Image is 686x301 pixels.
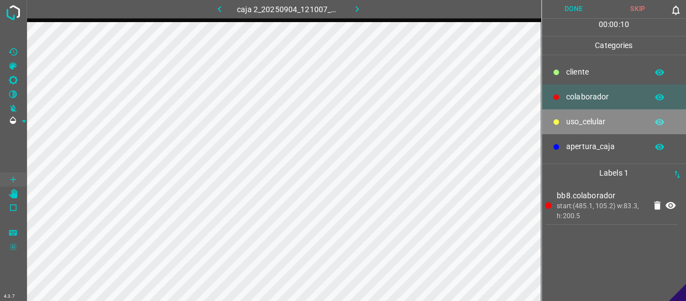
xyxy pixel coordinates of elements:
[1,292,18,301] div: 4.3.7
[599,19,629,36] div: : :
[237,3,339,18] h6: caja 2_20250904_121007_914816.jpg
[620,19,629,30] p: 10
[557,202,645,221] div: start:(485.1, 105.2) w:83.3, h:200.5
[566,116,642,128] p: uso_celular
[566,91,642,103] p: colaborador
[566,141,642,152] p: apertura_caja
[566,66,642,78] p: cliente
[545,164,683,182] p: Labels 1
[599,19,608,30] p: 00
[3,3,23,23] img: logo
[609,19,618,30] p: 00
[557,190,645,202] p: bb8.colaborador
